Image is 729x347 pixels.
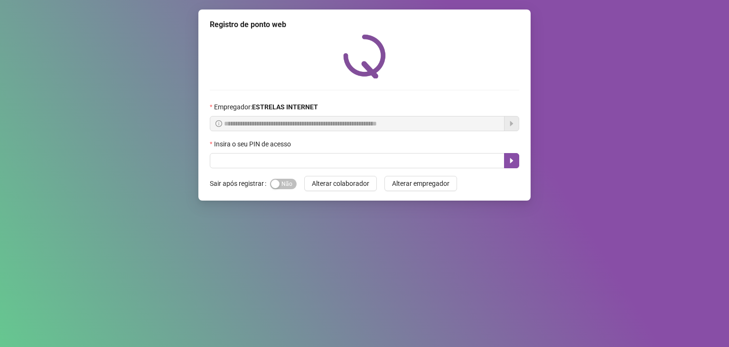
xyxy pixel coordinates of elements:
[252,103,318,111] strong: ESTRELAS INTERNET
[304,176,377,191] button: Alterar colaborador
[210,176,270,191] label: Sair após registrar
[508,157,515,164] span: caret-right
[392,178,449,189] span: Alterar empregador
[343,34,386,78] img: QRPoint
[312,178,369,189] span: Alterar colaborador
[210,139,297,149] label: Insira o seu PIN de acesso
[384,176,457,191] button: Alterar empregador
[215,120,222,127] span: info-circle
[214,102,318,112] span: Empregador :
[210,19,519,30] div: Registro de ponto web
